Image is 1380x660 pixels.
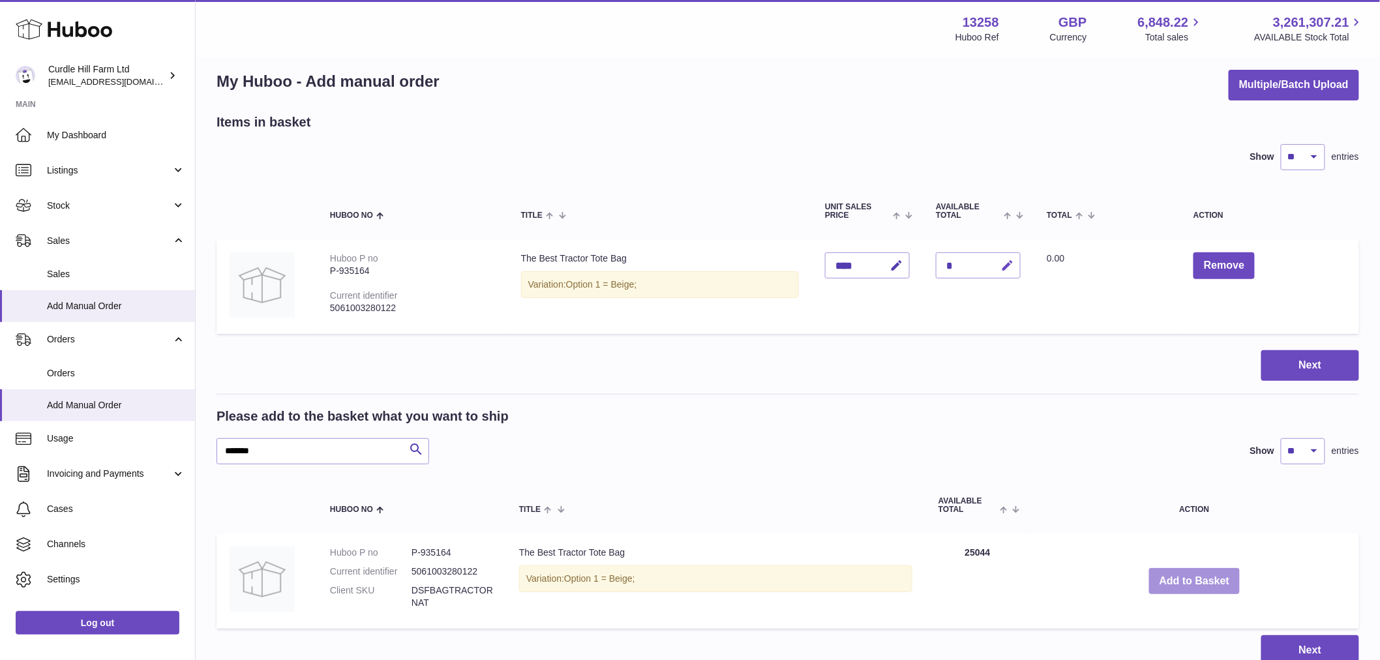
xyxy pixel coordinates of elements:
[47,164,172,177] span: Listings
[1273,14,1349,31] span: 3,261,307.21
[230,252,295,318] img: The Best Tractor Tote Bag
[47,367,185,380] span: Orders
[330,290,398,301] div: Current identifier
[1047,253,1064,263] span: 0.00
[217,113,311,131] h2: Items in basket
[1332,151,1359,163] span: entries
[47,268,185,280] span: Sales
[1149,568,1240,595] button: Add to Basket
[330,565,412,578] dt: Current identifier
[412,547,493,559] dd: P-935164
[566,279,637,290] span: Option 1 = Beige;
[955,31,999,44] div: Huboo Ref
[47,468,172,480] span: Invoicing and Payments
[47,399,185,412] span: Add Manual Order
[330,505,373,514] span: Huboo no
[519,565,912,592] div: Variation:
[47,573,185,586] span: Settings
[217,71,440,92] h1: My Huboo - Add manual order
[412,565,493,578] dd: 5061003280122
[1332,445,1359,457] span: entries
[330,547,412,559] dt: Huboo P no
[508,239,813,334] td: The Best Tractor Tote Bag
[936,203,1000,220] span: AVAILABLE Total
[47,503,185,515] span: Cases
[1254,31,1364,44] span: AVAILABLE Stock Total
[1229,70,1359,100] button: Multiple/Batch Upload
[330,211,373,220] span: Huboo no
[330,302,495,314] div: 5061003280122
[1138,14,1204,44] a: 6,848.22 Total sales
[48,76,192,87] span: [EMAIL_ADDRESS][DOMAIN_NAME]
[1261,350,1359,381] button: Next
[521,271,800,298] div: Variation:
[47,300,185,312] span: Add Manual Order
[1047,211,1072,220] span: Total
[1250,445,1274,457] label: Show
[47,200,172,212] span: Stock
[521,211,543,220] span: Title
[938,497,997,514] span: AVAILABLE Total
[1145,31,1203,44] span: Total sales
[1050,31,1087,44] div: Currency
[330,253,378,263] div: Huboo P no
[47,129,185,142] span: My Dashboard
[1138,14,1189,31] span: 6,848.22
[230,547,295,612] img: The Best Tractor Tote Bag
[519,505,541,514] span: Title
[1030,484,1359,527] th: Action
[330,584,412,609] dt: Client SKU
[1254,14,1364,44] a: 3,261,307.21 AVAILABLE Stock Total
[1058,14,1087,31] strong: GBP
[47,235,172,247] span: Sales
[16,611,179,635] a: Log out
[1250,151,1274,163] label: Show
[412,584,493,609] dd: DSFBAGTRACTORNAT
[1193,252,1255,279] button: Remove
[48,63,166,88] div: Curdle Hill Farm Ltd
[47,333,172,346] span: Orders
[47,538,185,550] span: Channels
[963,14,999,31] strong: 13258
[330,265,495,277] div: P-935164
[16,66,35,85] img: internalAdmin-13258@internal.huboo.com
[47,432,185,445] span: Usage
[1193,211,1346,220] div: Action
[925,533,1030,629] td: 25044
[825,203,890,220] span: Unit Sales Price
[217,408,509,425] h2: Please add to the basket what you want to ship
[506,533,925,629] td: The Best Tractor Tote Bag
[564,573,635,584] span: Option 1 = Beige;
